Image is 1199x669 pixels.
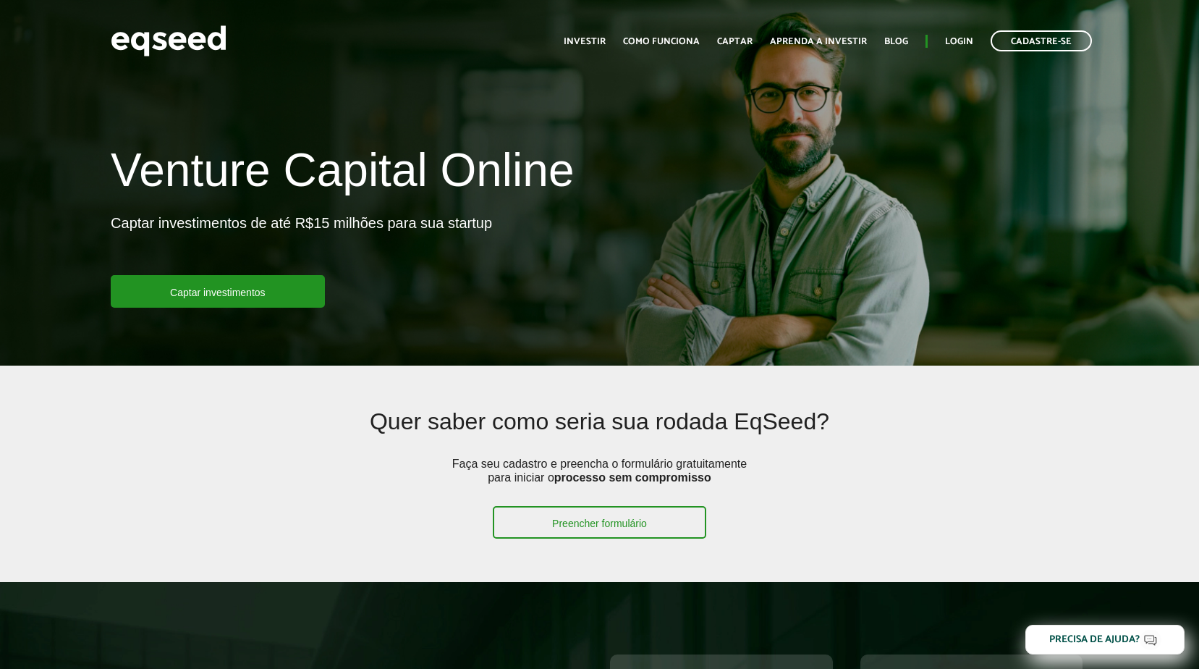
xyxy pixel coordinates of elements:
[111,145,574,203] h1: Venture Capital Online
[554,471,711,484] strong: processo sem compromisso
[111,275,325,308] a: Captar investimentos
[447,457,751,506] p: Faça seu cadastro e preencha o formulário gratuitamente para iniciar o
[111,214,492,275] p: Captar investimentos de até R$15 milhões para sua startup
[770,37,867,46] a: Aprenda a investir
[884,37,908,46] a: Blog
[945,37,973,46] a: Login
[111,22,226,60] img: EqSeed
[211,409,988,456] h2: Quer saber como seria sua rodada EqSeed?
[623,37,700,46] a: Como funciona
[564,37,606,46] a: Investir
[991,30,1092,51] a: Cadastre-se
[493,506,706,539] a: Preencher formulário
[717,37,753,46] a: Captar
